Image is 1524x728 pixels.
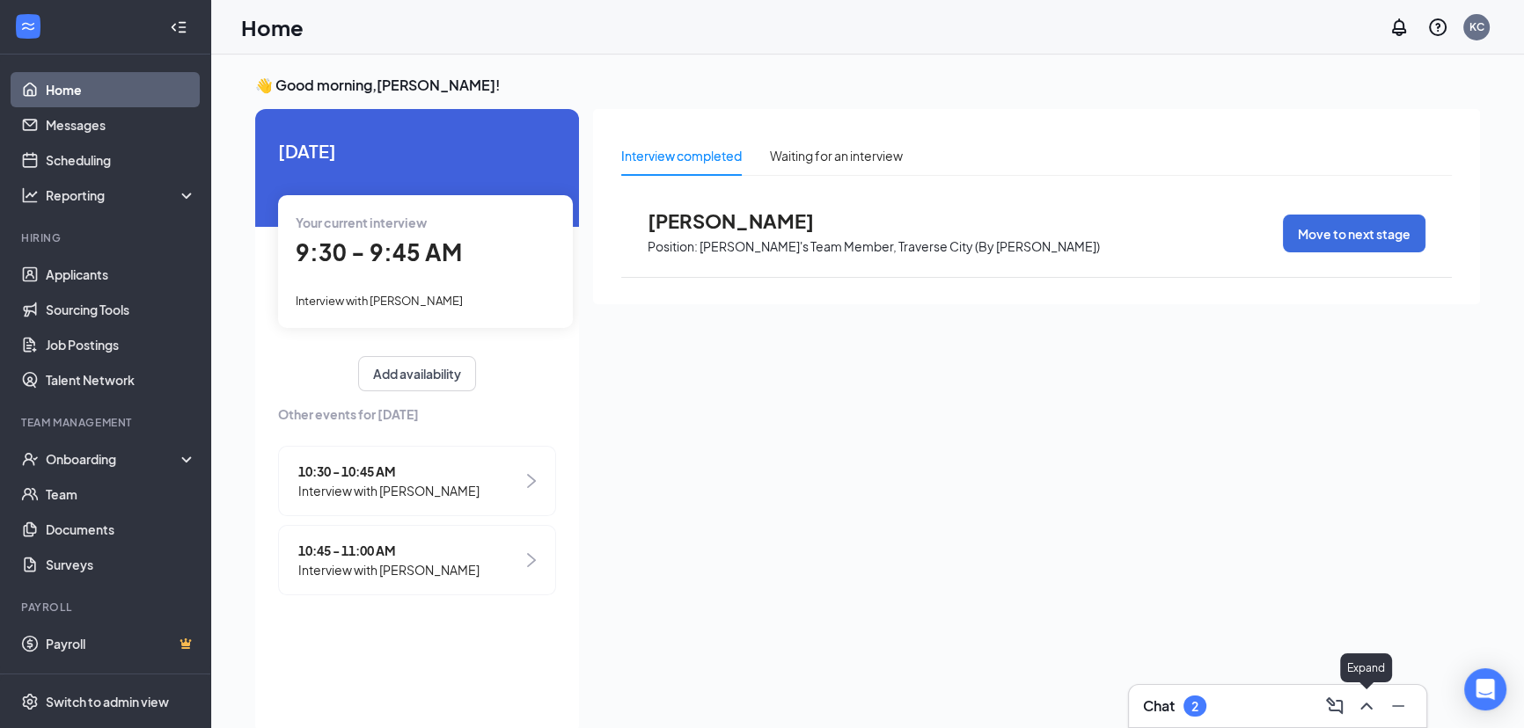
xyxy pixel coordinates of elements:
div: Interview completed [621,146,742,165]
button: Move to next stage [1283,215,1425,252]
div: Waiting for an interview [770,146,903,165]
p: [PERSON_NAME]'s Team Member, Traverse City (By [PERSON_NAME]) [700,238,1100,255]
svg: Notifications [1388,17,1410,38]
p: Position: [648,238,698,255]
svg: ChevronUp [1356,695,1377,717]
div: 2 [1191,699,1198,714]
span: 10:30 - 10:45 AM [298,462,480,481]
a: Sourcing Tools [46,292,196,327]
button: Add availability [358,356,476,391]
span: 9:30 - 9:45 AM [296,237,462,266]
button: ComposeMessage [1321,692,1349,720]
div: KC [1469,19,1484,34]
svg: WorkstreamLogo [19,18,37,35]
a: Team [46,477,196,512]
a: Home [46,72,196,107]
svg: ComposeMessage [1324,695,1345,717]
div: Payroll [21,600,193,615]
h3: Chat [1143,696,1175,716]
svg: QuestionInfo [1427,17,1448,38]
svg: UserCheck [21,450,39,468]
span: Your current interview [296,215,427,230]
button: ChevronUp [1352,692,1381,720]
a: Messages [46,107,196,142]
a: Surveys [46,547,196,582]
a: Applicants [46,257,196,292]
span: [DATE] [278,137,556,164]
h3: 👋 Good morning, [PERSON_NAME] ! [255,76,1480,95]
a: Job Postings [46,327,196,362]
span: [PERSON_NAME] [648,209,841,232]
a: Documents [46,512,196,547]
a: Talent Network [46,362,196,397]
div: Expand [1340,653,1392,682]
div: Onboarding [46,450,181,468]
div: Open Intercom Messenger [1464,668,1506,710]
h1: Home [241,12,304,42]
div: Switch to admin view [46,693,169,710]
span: Other events for [DATE] [278,404,556,424]
svg: Collapse [170,18,187,36]
svg: Settings [21,693,39,710]
button: Minimize [1384,692,1412,720]
div: Reporting [46,186,197,204]
span: Interview with [PERSON_NAME] [296,294,463,308]
svg: Minimize [1388,695,1409,717]
a: PayrollCrown [46,626,196,661]
span: Interview with [PERSON_NAME] [298,481,480,500]
a: Scheduling [46,142,196,178]
span: Interview with [PERSON_NAME] [298,560,480,579]
svg: Analysis [21,186,39,204]
div: Team Management [21,415,193,430]
div: Hiring [21,230,193,245]
span: 10:45 - 11:00 AM [298,541,480,560]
